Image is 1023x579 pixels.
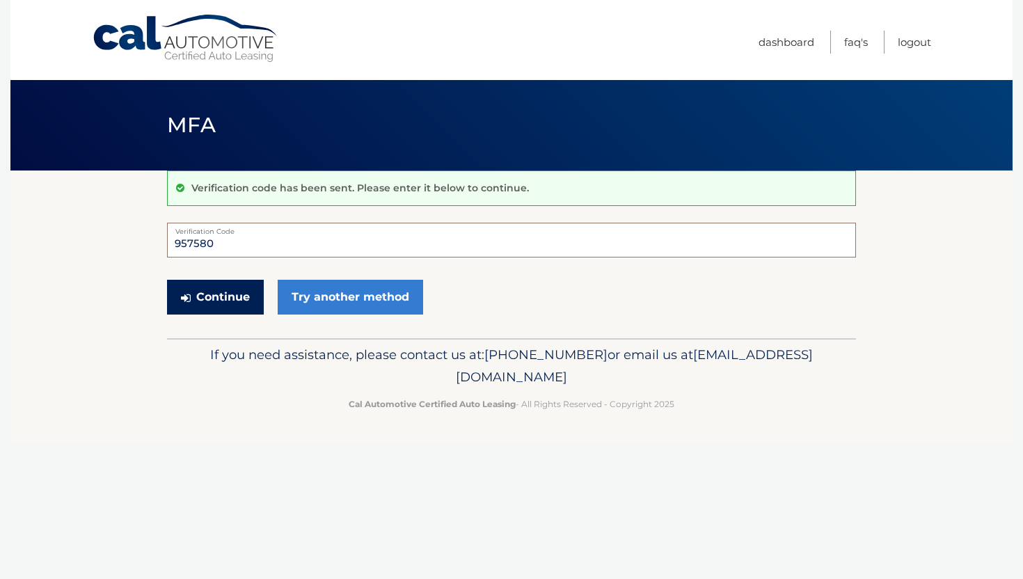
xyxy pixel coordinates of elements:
a: FAQ's [844,31,868,54]
a: Cal Automotive [92,14,280,63]
span: MFA [167,112,216,138]
input: Verification Code [167,223,856,257]
span: [PHONE_NUMBER] [484,347,608,363]
p: - All Rights Reserved - Copyright 2025 [176,397,847,411]
strong: Cal Automotive Certified Auto Leasing [349,399,516,409]
button: Continue [167,280,264,315]
span: [EMAIL_ADDRESS][DOMAIN_NAME] [456,347,813,385]
p: Verification code has been sent. Please enter it below to continue. [191,182,529,194]
a: Try another method [278,280,423,315]
p: If you need assistance, please contact us at: or email us at [176,344,847,388]
a: Dashboard [759,31,814,54]
label: Verification Code [167,223,856,234]
a: Logout [898,31,931,54]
